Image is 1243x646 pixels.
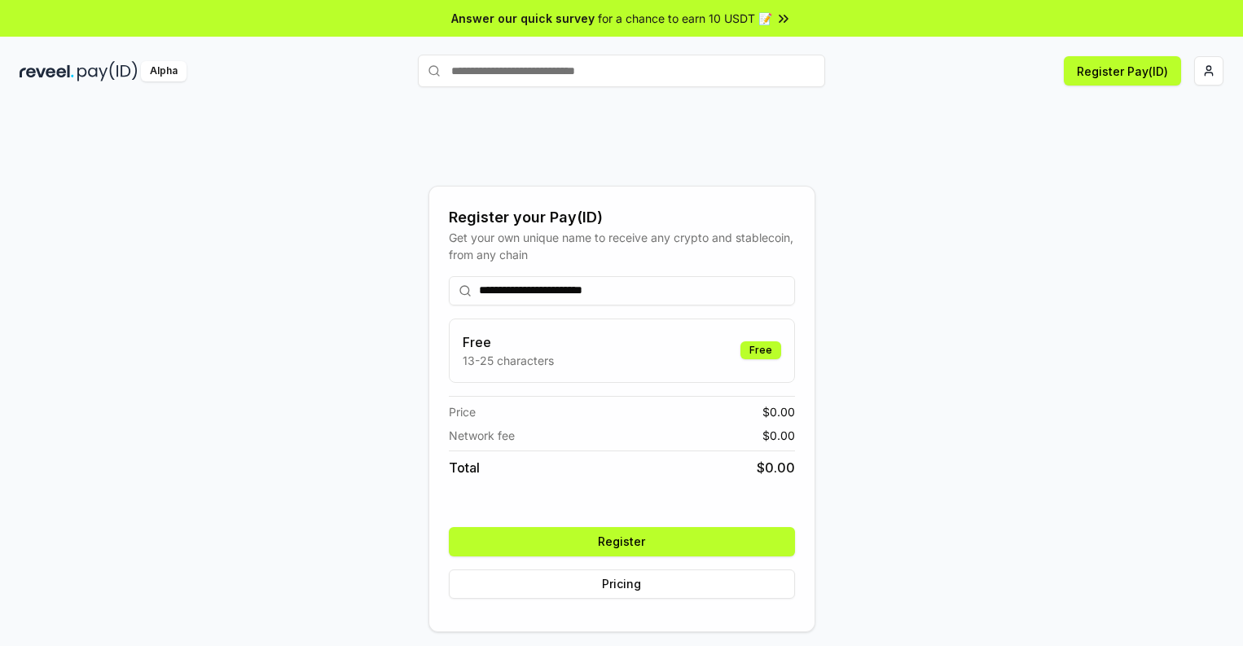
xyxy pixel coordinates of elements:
[740,341,781,359] div: Free
[451,10,595,27] span: Answer our quick survey
[449,569,795,599] button: Pricing
[598,10,772,27] span: for a chance to earn 10 USDT 📝
[449,403,476,420] span: Price
[449,206,795,229] div: Register your Pay(ID)
[449,427,515,444] span: Network fee
[757,458,795,477] span: $ 0.00
[463,352,554,369] p: 13-25 characters
[762,427,795,444] span: $ 0.00
[463,332,554,352] h3: Free
[449,458,480,477] span: Total
[1064,56,1181,86] button: Register Pay(ID)
[449,527,795,556] button: Register
[141,61,187,81] div: Alpha
[20,61,74,81] img: reveel_dark
[77,61,138,81] img: pay_id
[449,229,795,263] div: Get your own unique name to receive any crypto and stablecoin, from any chain
[762,403,795,420] span: $ 0.00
